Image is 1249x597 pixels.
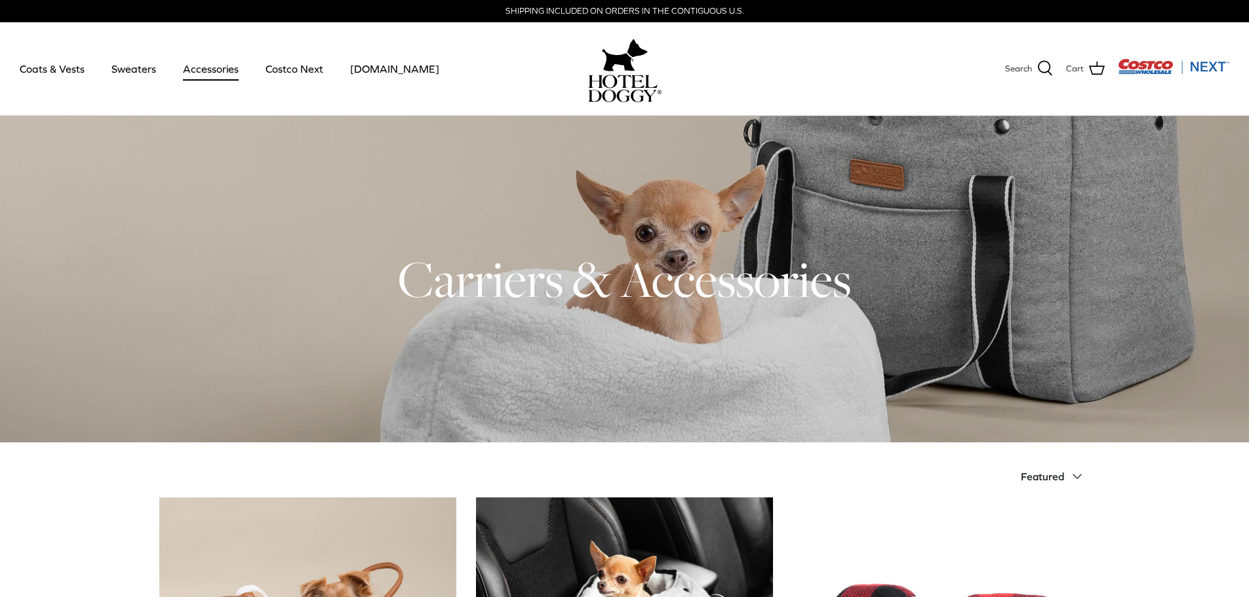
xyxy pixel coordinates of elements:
[588,35,662,102] a: hoteldoggy.com hoteldoggycom
[1021,462,1090,491] button: Featured
[1005,60,1053,77] a: Search
[1021,471,1064,482] span: Featured
[8,47,96,91] a: Coats & Vests
[588,75,662,102] img: hoteldoggycom
[338,47,451,91] a: [DOMAIN_NAME]
[254,47,335,91] a: Costco Next
[1118,67,1229,77] a: Visit Costco Next
[1118,58,1229,75] img: Costco Next
[100,47,168,91] a: Sweaters
[171,47,250,91] a: Accessories
[1066,60,1105,77] a: Cart
[602,35,648,75] img: hoteldoggy.com
[1066,62,1084,76] span: Cart
[1005,62,1032,76] span: Search
[159,247,1090,311] h1: Carriers & Accessories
